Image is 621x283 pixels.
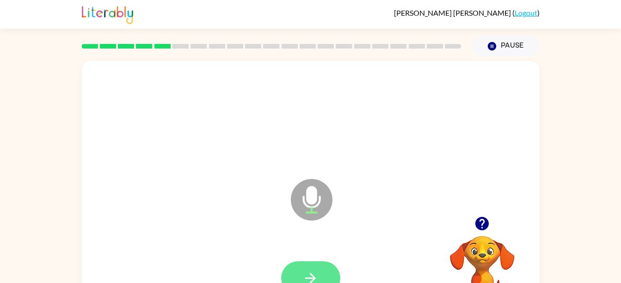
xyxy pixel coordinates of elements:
[515,8,537,17] a: Logout
[473,36,540,57] button: Pause
[394,8,540,17] div: ( )
[82,4,133,24] img: Literably
[394,8,512,17] span: [PERSON_NAME] [PERSON_NAME]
